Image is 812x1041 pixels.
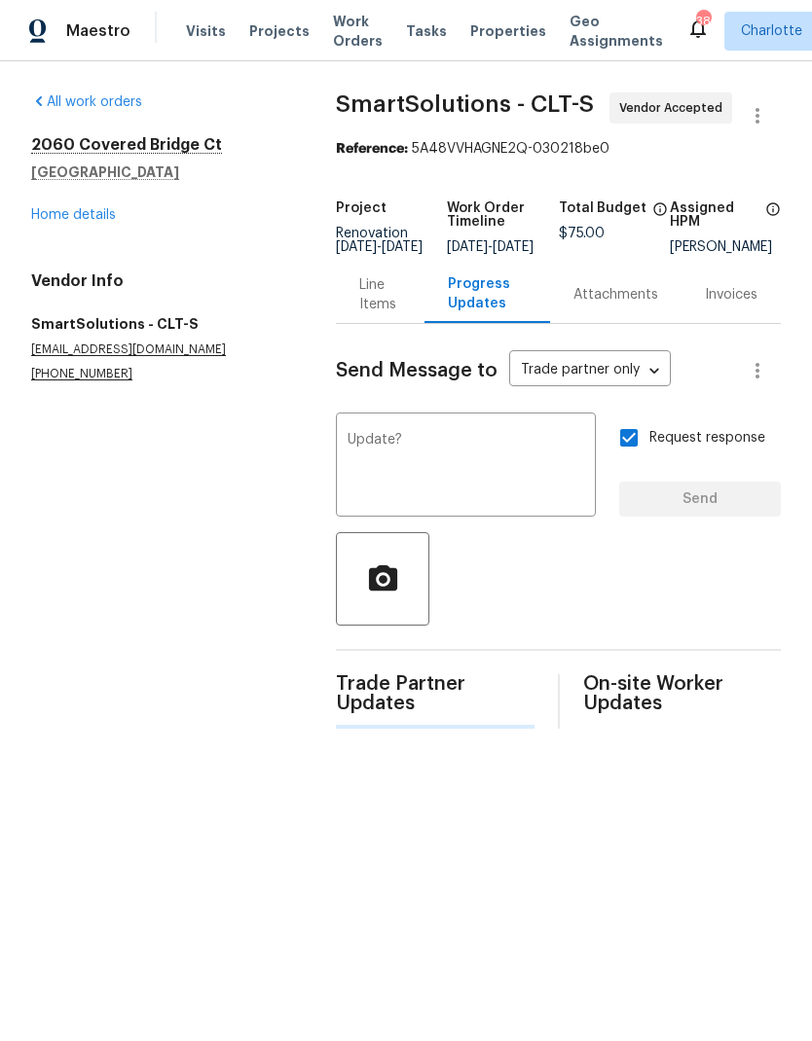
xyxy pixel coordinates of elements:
[570,12,663,51] span: Geo Assignments
[649,428,765,449] span: Request response
[447,240,488,254] span: [DATE]
[382,240,423,254] span: [DATE]
[31,95,142,109] a: All work orders
[336,361,498,380] span: Send Message to
[670,201,759,229] h5: Assigned HPM
[333,12,383,51] span: Work Orders
[31,208,116,222] a: Home details
[705,285,757,305] div: Invoices
[583,674,781,713] span: On-site Worker Updates
[447,240,534,254] span: -
[336,139,781,159] div: 5A48VVHAGNE2Q-030218be0
[652,201,668,227] span: The total cost of line items that have been proposed by Opendoor. This sum includes line items th...
[447,201,558,229] h5: Work Order Timeline
[336,201,387,215] h5: Project
[670,240,781,254] div: [PERSON_NAME]
[336,240,377,254] span: [DATE]
[696,12,710,31] div: 38
[66,21,130,41] span: Maestro
[573,285,658,305] div: Attachments
[448,274,527,313] div: Progress Updates
[336,674,534,713] span: Trade Partner Updates
[470,21,546,41] span: Properties
[186,21,226,41] span: Visits
[559,227,605,240] span: $75.00
[336,240,423,254] span: -
[765,201,781,240] span: The hpm assigned to this work order.
[619,98,730,118] span: Vendor Accepted
[249,21,310,41] span: Projects
[31,271,289,291] h4: Vendor Info
[359,275,401,314] div: Line Items
[509,355,671,387] div: Trade partner only
[31,314,289,334] h5: SmartSolutions - CLT-S
[336,227,423,254] span: Renovation
[348,433,584,501] textarea: Update?
[559,201,646,215] h5: Total Budget
[336,142,408,156] b: Reference:
[741,21,802,41] span: Charlotte
[493,240,534,254] span: [DATE]
[336,92,594,116] span: SmartSolutions - CLT-S
[406,24,447,38] span: Tasks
